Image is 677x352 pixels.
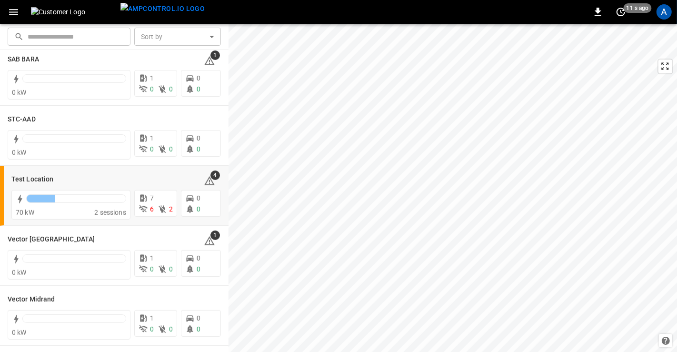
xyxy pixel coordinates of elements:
[12,149,27,156] span: 0 kW
[169,85,173,93] span: 0
[197,145,200,153] span: 0
[94,209,126,216] span: 2 sessions
[8,114,36,125] h6: STC-AAD
[197,85,200,93] span: 0
[169,325,173,333] span: 0
[197,74,200,82] span: 0
[12,329,27,336] span: 0 kW
[120,3,205,15] img: ampcontrol.io logo
[16,209,34,216] span: 70 kW
[657,4,672,20] div: profile-icon
[624,3,652,13] span: 11 s ago
[8,54,39,65] h6: SAB BARA
[150,314,154,322] span: 1
[150,254,154,262] span: 1
[229,24,677,352] canvas: Map
[150,134,154,142] span: 1
[150,325,154,333] span: 0
[197,265,200,273] span: 0
[210,50,220,60] span: 1
[210,231,220,240] span: 1
[12,89,27,96] span: 0 kW
[197,194,200,202] span: 0
[169,205,173,213] span: 2
[150,205,154,213] span: 6
[31,7,117,17] img: Customer Logo
[197,134,200,142] span: 0
[197,254,200,262] span: 0
[197,205,200,213] span: 0
[210,171,220,180] span: 4
[150,265,154,273] span: 0
[150,194,154,202] span: 7
[197,314,200,322] span: 0
[12,269,27,276] span: 0 kW
[11,174,53,185] h6: Test Location
[8,294,55,305] h6: Vector Midrand
[169,265,173,273] span: 0
[150,85,154,93] span: 0
[8,234,95,245] h6: Vector Cape Town
[169,145,173,153] span: 0
[197,325,200,333] span: 0
[150,145,154,153] span: 0
[150,74,154,82] span: 1
[613,4,628,20] button: set refresh interval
